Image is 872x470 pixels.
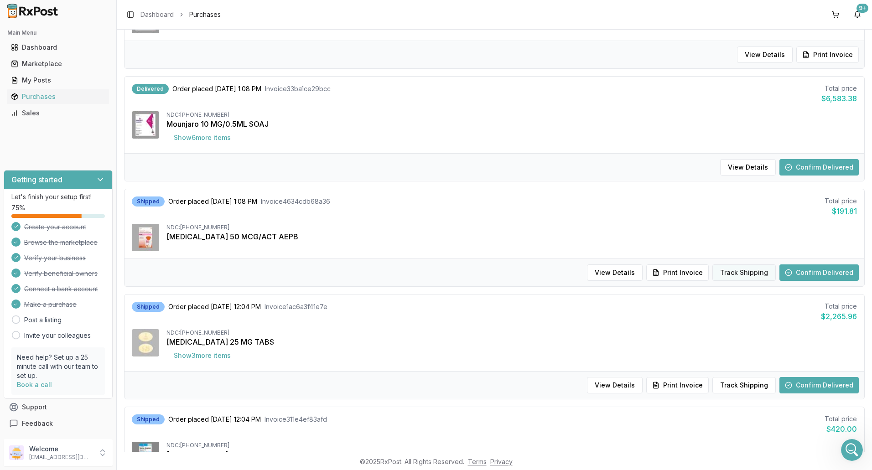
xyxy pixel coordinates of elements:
[24,300,77,309] span: Make a purchase
[140,10,174,19] a: Dashboard
[46,109,157,116] a: [EMAIL_ADDRESS][DOMAIN_NAME]
[166,129,238,146] button: Show6more items
[4,4,62,18] img: RxPost Logo
[166,329,857,336] div: NDC: [PHONE_NUMBER]
[29,454,93,461] p: [EMAIL_ADDRESS][DOMAIN_NAME]
[7,39,109,56] a: Dashboard
[9,445,24,460] img: User avatar
[168,197,257,206] span: Order placed [DATE] 1:08 PM
[720,159,776,176] button: View Details
[132,442,159,469] img: Spiriva Respimat 1.25 MCG/ACT AERS
[825,206,857,217] div: $191.81
[4,40,113,55] button: Dashboard
[29,444,93,454] p: Welcome
[490,458,513,465] a: Privacy
[4,399,113,415] button: Support
[46,41,119,49] b: Greenway Pharmacy
[132,111,159,139] img: Mounjaro 10 MG/0.5ML SOAJ
[587,377,643,393] button: View Details
[7,29,109,36] h2: Main Menu
[143,4,160,21] button: Home
[24,331,91,340] a: Invite your colleagues
[7,194,175,248] div: Manuel says…
[850,7,865,22] button: 9+
[11,76,105,85] div: My Posts
[22,419,53,428] span: Feedback
[4,57,113,71] button: Marketplace
[189,10,221,19] span: Purchases
[468,458,487,465] a: Terms
[166,231,857,242] div: [MEDICAL_DATA] 50 MCG/ACT AEPB
[140,10,221,19] nav: breadcrumb
[821,302,857,311] div: Total price
[26,5,41,20] img: Profile image for Manuel
[14,299,21,306] button: Emoji picker
[11,92,105,101] div: Purchases
[646,377,709,393] button: Print Invoice
[11,174,62,185] h3: Getting started
[44,11,62,21] p: Active
[156,295,171,310] button: Send a message…
[15,199,142,235] div: They might not have another but let me ask. I know you needed 3 at first but i got the message fo...
[841,439,863,461] iframe: Intercom live chat
[646,264,709,281] button: Print Invoice
[33,248,175,276] div: do you mind keeping a look out for the [MEDICAL_DATA] 3mg/0.5ml pen?
[166,449,857,460] div: [MEDICAL_DATA] 1.25 MCG/ACT AERS
[825,196,857,206] div: Total price
[166,224,857,231] div: NDC: [PHONE_NUMBER]
[166,336,857,347] div: [MEDICAL_DATA] 25 MG TABS
[4,106,113,120] button: Sales
[11,43,105,52] div: Dashboard
[6,4,23,21] button: go back
[166,347,238,364] button: Show3more items
[33,277,175,315] div: and yes, [PERSON_NAME] doesnt always knoe what were are looking for as we are running scripts lol
[8,279,175,295] textarea: Message…
[11,108,105,118] div: Sales
[24,284,98,294] span: Connect a bank account
[737,46,793,63] button: View Details
[7,166,175,194] div: JEFFREY says…
[46,55,168,64] div: [STREET_ADDRESS]
[132,196,165,207] div: Shipped
[40,253,168,271] div: do you mind keeping a look out for the [MEDICAL_DATA] 3mg/0.5ml pen?
[132,84,169,94] div: Delivered
[17,381,52,388] a: Book a call
[821,311,857,322] div: $2,265.96
[7,56,109,72] a: Marketplace
[265,302,327,311] span: Invoice 1ac6a3f41e7e
[7,130,175,166] div: Manuel says…
[17,353,99,380] p: Need help? Set up a 25 minute call with our team to set up.
[7,72,109,88] a: My Posts
[132,302,165,312] div: Shipped
[166,119,857,129] div: Mounjaro 10 MG/0.5ML SOAJ
[825,424,857,434] div: $420.00
[24,315,62,325] a: Post a listing
[172,84,261,93] span: Order placed [DATE] 1:08 PM
[132,414,165,424] div: Shipped
[265,84,331,93] span: Invoice 33ba1ce29bcc
[796,46,859,63] button: Print Invoice
[825,414,857,424] div: Total price
[7,105,109,121] a: Sales
[43,299,51,306] button: Upload attachment
[24,253,86,263] span: Verify your business
[261,197,330,206] span: Invoice 4634cdb68a36
[4,73,113,88] button: My Posts
[779,159,859,176] button: Confirm Delivered
[587,264,643,281] button: View Details
[7,248,175,277] div: JEFFREY says…
[24,222,86,232] span: Create your account
[168,302,261,311] span: Order placed [DATE] 12:04 PM
[132,224,159,251] img: Arnuity Ellipta 50 MCG/ACT AEPB
[46,68,168,77] div: [GEOGRAPHIC_DATA]
[44,5,104,11] h1: [PERSON_NAME]
[856,4,868,13] div: 9+
[7,88,109,105] a: Purchases
[46,82,168,91] div: Office [PHONE_NUMBER]
[7,194,150,240] div: They might not have another but let me ask. I know you needed 3 at first but i got the message fo...
[29,299,36,306] button: Gif picker
[712,377,776,393] button: Track Shipping
[132,329,159,356] img: Jardiance 25 MG TABS
[47,172,168,181] div: need one more Mounjaro7.5mg/0.5ml
[24,269,98,278] span: Verify beneficial owners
